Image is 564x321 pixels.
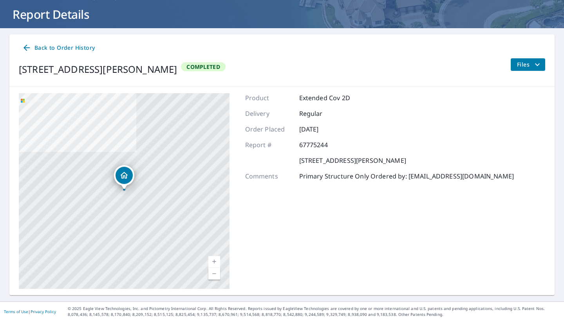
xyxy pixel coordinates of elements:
a: Privacy Policy [31,309,56,314]
span: Back to Order History [22,43,95,53]
p: Order Placed [245,124,292,134]
span: Completed [182,63,224,70]
a: Terms of Use [4,309,28,314]
p: Comments [245,171,292,181]
p: Regular [299,109,346,118]
h1: Report Details [9,6,555,22]
div: [STREET_ADDRESS][PERSON_NAME] [19,62,177,76]
p: [STREET_ADDRESS][PERSON_NAME] [299,156,406,165]
p: Delivery [245,109,292,118]
p: [DATE] [299,124,346,134]
p: 67775244 [299,140,346,150]
p: | [4,309,56,314]
a: Current Level 17, Zoom Out [208,268,220,280]
p: Primary Structure Only Ordered by: [EMAIL_ADDRESS][DOMAIN_NAME] [299,171,514,181]
p: Report # [245,140,292,150]
span: Files [517,60,542,69]
p: © 2025 Eagle View Technologies, Inc. and Pictometry International Corp. All Rights Reserved. Repo... [68,306,560,317]
div: Dropped pin, building 1, Residential property, 725 McCutcheon Road Triadelphia, WV 26059 [114,165,134,189]
a: Current Level 17, Zoom In [208,256,220,268]
p: Extended Cov 2D [299,93,350,103]
p: Product [245,93,292,103]
a: Back to Order History [19,41,98,55]
button: filesDropdownBtn-67775244 [510,58,545,71]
